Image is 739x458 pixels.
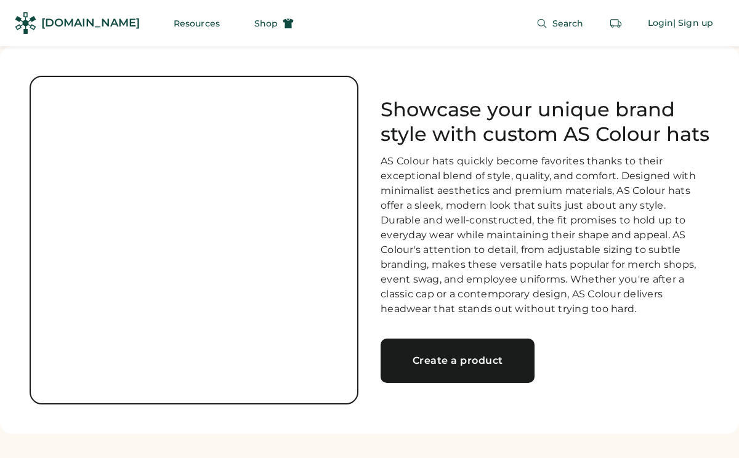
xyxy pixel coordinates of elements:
[522,11,599,36] button: Search
[381,339,535,383] a: Create a product
[381,97,709,147] h1: Showcase your unique brand style with custom AS Colour hats
[254,19,278,28] span: Shop
[159,11,235,36] button: Resources
[648,17,674,30] div: Login
[395,356,520,366] div: Create a product
[552,19,584,28] span: Search
[381,154,709,316] div: AS Colour hats quickly become favorites thanks to their exceptional blend of style, quality, and ...
[41,15,140,31] div: [DOMAIN_NAME]
[673,17,713,30] div: | Sign up
[240,11,309,36] button: Shop
[604,11,628,36] button: Retrieve an order
[15,12,36,34] img: Rendered Logo - Screens
[31,77,357,403] img: Ecru color hat with logo printed on a blue background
